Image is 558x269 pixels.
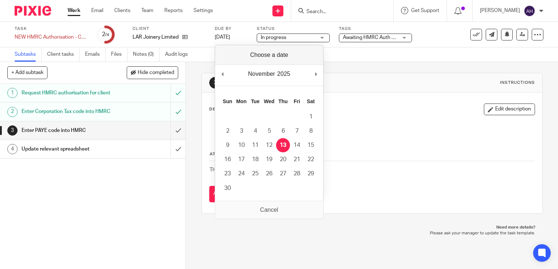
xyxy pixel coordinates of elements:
[339,26,412,32] label: Tags
[138,70,174,76] span: Hide completed
[221,181,234,195] button: 30
[264,98,274,104] abbr: Wednesday
[85,47,106,62] a: Emails
[248,138,262,152] button: 11
[111,47,127,62] a: Files
[276,152,290,167] button: 20
[91,7,103,14] a: Email
[306,9,371,15] input: Search
[209,186,251,202] button: Attach new file
[290,152,304,167] button: 21
[304,167,318,181] button: 29
[248,152,262,167] button: 18
[133,34,179,41] p: LAR Joinery Limited
[223,98,232,104] abbr: Sunday
[304,138,318,152] button: 15
[276,69,291,79] div: 2025
[234,152,248,167] button: 17
[47,47,80,62] a: Client tasks
[304,152,318,167] button: 22
[133,26,206,32] label: Client
[276,124,290,138] button: 6
[290,138,304,152] button: 14
[221,124,234,138] button: 2
[276,167,290,181] button: 27
[411,8,439,13] span: Get Support
[114,7,130,14] a: Clients
[127,66,178,79] button: Hide completed
[248,167,262,181] button: 25
[290,124,304,138] button: 7
[209,225,535,230] p: Need more details?
[261,35,286,40] span: In progress
[15,6,51,16] img: Pixie
[221,138,234,152] button: 9
[68,7,80,14] a: Work
[133,47,160,62] a: Notes (0)
[234,138,248,152] button: 10
[22,125,116,136] h1: Enter PAYE code into HMRC
[248,124,262,138] button: 4
[15,34,88,41] div: NEW HMRC Authorisation - Corporation Tax & PAYE (registered office address is ours)
[7,88,18,98] div: 1
[22,87,116,98] h1: Request HMRC authorisation for client
[7,144,18,154] div: 4
[221,167,234,181] button: 23
[209,230,535,236] p: Please ask your manager to update the task template.
[484,104,535,115] button: Edit description
[15,26,88,32] label: Task
[15,34,88,41] div: NEW HMRC Authorisation - Corporation Tax &amp; PAYE (registered office address is ours)
[105,33,109,37] small: /4
[234,167,248,181] button: 24
[210,167,298,172] span: There are no files attached to this task.
[262,152,276,167] button: 19
[209,106,242,112] p: Description
[141,7,153,14] a: Team
[221,152,234,167] button: 16
[251,98,260,104] abbr: Tuesday
[219,69,226,79] button: Previous Month
[215,26,248,32] label: Due by
[500,80,535,86] div: Instructions
[247,69,276,79] div: November
[278,98,287,104] abbr: Thursday
[7,125,18,136] div: 3
[22,144,116,155] h1: Update relevant spreadsheet
[236,98,246,104] abbr: Monday
[304,124,318,138] button: 8
[165,47,193,62] a: Audit logs
[215,35,230,40] span: [DATE]
[294,98,300,104] abbr: Friday
[276,138,290,152] button: 13
[7,107,18,117] div: 2
[480,7,520,14] p: [PERSON_NAME]
[209,77,221,89] div: 3
[262,167,276,181] button: 26
[524,5,535,17] img: svg%3E
[262,124,276,138] button: 5
[102,30,109,39] div: 2
[343,35,404,40] span: Awaiting HMRC Auth Code
[15,47,42,62] a: Subtasks
[257,26,330,32] label: Status
[234,124,248,138] button: 3
[22,106,116,117] h1: Enter Corporation Tax code into HMRC
[312,69,320,79] button: Next Month
[164,7,183,14] a: Reports
[290,167,304,181] button: 28
[7,66,47,79] button: + Add subtask
[210,152,245,156] span: Attachments
[304,110,318,124] button: 1
[307,98,315,104] abbr: Saturday
[262,138,276,152] button: 12
[194,7,213,14] a: Settings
